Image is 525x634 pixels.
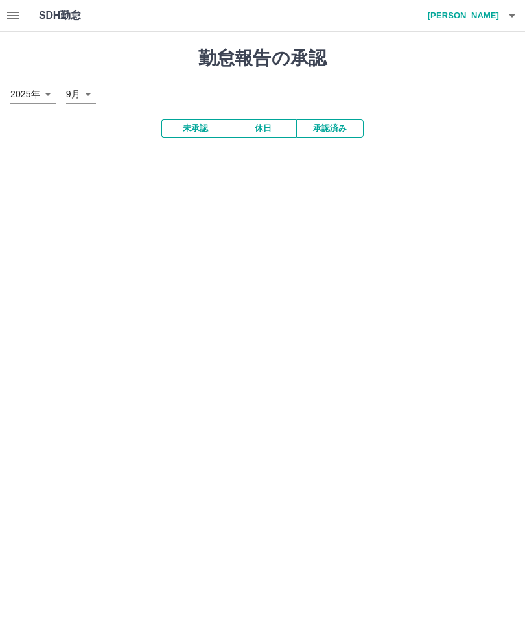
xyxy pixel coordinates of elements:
button: 未承認 [161,119,229,138]
div: 2025年 [10,85,56,104]
button: 休日 [229,119,296,138]
button: 承認済み [296,119,364,138]
h1: 勤怠報告の承認 [10,47,515,69]
div: 9月 [66,85,96,104]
